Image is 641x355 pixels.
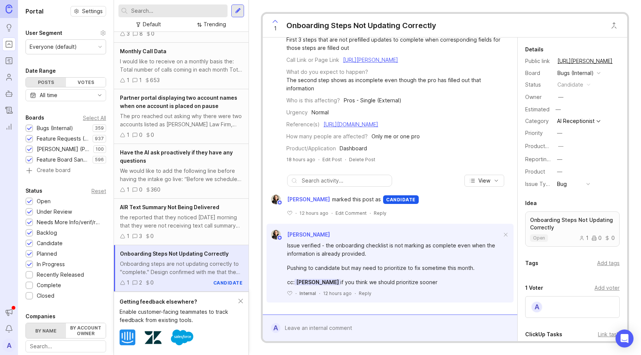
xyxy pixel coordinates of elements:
div: Needs More Info/verif/repro [37,218,102,226]
a: Monthly Call DataI would like to receive on a monthly basis the: Total number of calls coming in ... [114,43,249,89]
div: Companies [25,312,55,321]
div: Urgency [286,108,308,117]
div: 653 [150,76,160,84]
div: 3 [139,232,142,240]
button: A [2,339,16,352]
a: Autopilot [2,87,16,100]
div: 1 [579,235,589,241]
div: A [531,301,543,313]
div: 0 [151,30,154,38]
div: Everyone (default) [30,43,77,51]
div: I would like to receive on a monthly basis the: Total number of calls coming in each month Total ... [120,57,243,74]
a: Ysabelle Eugenio[PERSON_NAME] [267,230,330,240]
div: Internal [300,290,316,297]
button: ProductboardID [556,141,566,151]
div: Pros - Single (External) [344,96,401,105]
div: Feature Board Sandbox [DATE] [37,156,89,164]
div: — [558,142,563,150]
div: · [370,210,371,216]
div: Closed [37,292,54,300]
div: Open Intercom Messenger [616,330,634,348]
div: Normal [312,108,329,117]
p: 596 [95,157,104,163]
span: 18 hours ago [286,156,315,163]
h1: Portal [25,7,43,16]
div: — [553,105,563,114]
span: Onboarding Steps Not Updating Correctly [120,250,229,257]
div: 0 [592,235,602,241]
div: — [557,129,562,137]
div: 1 [127,279,129,287]
div: We would like to add the following line before having the intake go live: “Before we schedule you... [120,167,243,183]
a: Ysabelle Eugenio[PERSON_NAME] [267,195,332,204]
div: Estimated [525,107,550,112]
label: By name [26,323,66,338]
span: marked this post as [332,195,381,204]
div: User Segment [25,28,62,37]
div: · [295,290,297,297]
a: Reporting [2,120,16,133]
div: candidate [383,195,419,204]
div: First 3 steps that are not prefilled updates to complete when corresponding fields for those step... [286,36,509,52]
div: 8 [139,30,143,38]
div: · [345,156,346,163]
div: — [557,168,562,176]
div: cc: if you think we should prioritize sooner [287,278,502,286]
label: Reporting Team [525,156,565,162]
div: Link task [598,330,620,339]
p: 937 [95,136,104,142]
div: Category [525,117,551,125]
img: Ysabelle Eugenio [271,230,281,240]
div: 0 [150,279,154,287]
a: Users [2,70,16,84]
div: 0 [150,232,154,240]
div: 1 [127,76,129,84]
span: Partner portal displaying two account names when one account is placed on pause [120,94,237,109]
div: Who is this affecting? [286,96,340,105]
div: ClickUp Tasks [525,330,562,339]
div: — [558,93,563,101]
span: Settings [82,7,103,15]
span: Have the AI ask proactively if they have any questions [120,149,233,164]
div: 360 [151,186,160,194]
div: 3 [127,30,130,38]
img: member badge [277,200,283,205]
div: Recently Released [37,271,84,279]
a: Ideas [2,21,16,34]
div: Boards [25,113,44,122]
button: Settings [70,6,106,16]
span: View [478,177,490,184]
img: Salesforce logo [171,326,193,349]
a: Create board [25,168,106,174]
div: 1 [127,131,129,139]
div: Under Review [37,208,72,216]
div: Call Link or Page Link [286,56,339,64]
div: Date Range [25,66,56,75]
span: 1 [274,24,277,33]
p: 100 [96,146,104,152]
a: [URL][PERSON_NAME] [555,56,615,66]
input: Search activity... [302,177,388,185]
div: Status [25,186,42,195]
img: Ysabelle Eugenio [271,195,281,204]
label: Priority [525,130,543,136]
div: Pushing to candidate but may need to prioritize to fix sometime this month. [287,264,502,272]
div: Add tags [597,259,620,267]
button: Announcements [2,306,16,319]
div: How many people are affected? [286,132,368,141]
div: Tags [525,259,538,268]
div: AI Receptionist [557,118,595,124]
div: 0 [605,235,615,241]
div: Idea [525,199,537,208]
p: open [533,235,545,241]
span: AIR Text Summary Not Being Delivered [120,204,219,210]
div: Open [37,197,51,205]
button: Close button [607,18,622,33]
div: · [318,156,319,163]
div: candidate [557,81,583,89]
div: Reset [91,189,106,193]
div: Select All [83,116,106,120]
div: 1 [127,232,129,240]
div: Bugs (Internal) [557,69,594,77]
